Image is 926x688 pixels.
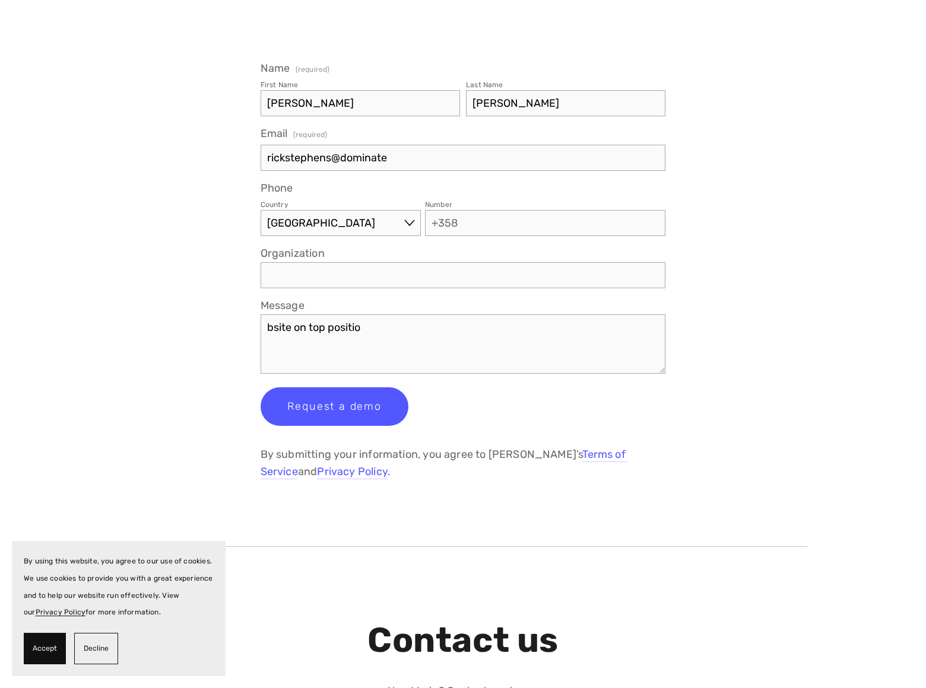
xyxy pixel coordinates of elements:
[261,299,305,312] span: Message
[466,81,503,89] div: Last Name
[261,181,293,195] span: Phone
[867,631,926,688] iframe: Chat Widget
[12,541,226,676] section: Cookie banner
[261,200,288,209] div: Country
[261,81,299,89] div: First Name
[261,448,628,479] a: Terms of Service
[261,247,325,260] span: Organization
[74,633,118,664] button: Decline
[296,66,330,73] span: (required)
[24,633,66,664] button: Accept
[367,620,559,661] strong: Contact us
[261,387,408,426] button: Request a demoRequest a demo
[287,400,382,413] span: Request a demo
[261,314,666,374] textarea: r we
[33,640,57,657] span: Accept
[293,127,328,142] span: (required)
[317,465,388,479] a: Privacy Policy
[261,127,288,140] span: Email
[425,200,452,209] div: Number
[426,210,464,236] span: +358
[24,553,214,621] p: By using this website, you agree to our use of cookies. We use cookies to provide you with a grea...
[261,62,290,75] span: Name
[84,640,109,657] span: Decline
[36,608,86,616] a: Privacy Policy
[261,446,666,480] p: By submitting your information, you agree to [PERSON_NAME]’s and .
